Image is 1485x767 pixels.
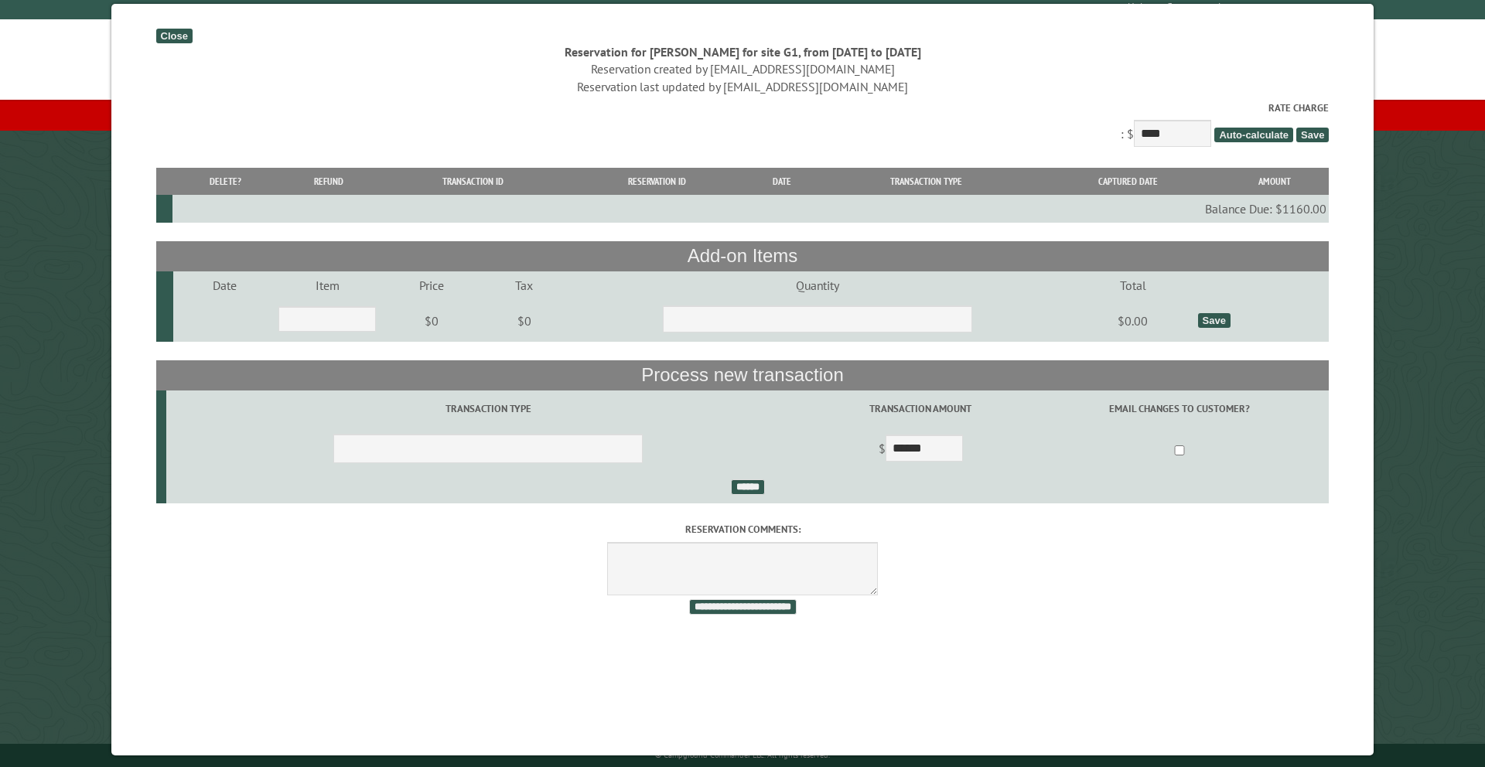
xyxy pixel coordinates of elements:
[565,271,1070,299] td: Quantity
[156,360,1330,390] th: Process new transaction
[278,168,378,195] th: Refund
[567,168,747,195] th: Reservation ID
[811,428,1030,473] td: $
[748,168,817,195] th: Date
[156,101,1330,115] label: Rate Charge
[1296,128,1329,142] span: Save
[1033,401,1326,416] label: Email changes to customer?
[1070,271,1195,299] td: Total
[379,271,484,299] td: Price
[156,241,1330,271] th: Add-on Items
[655,750,830,760] small: © Campground Commander LLC. All rights reserved.
[156,101,1330,151] div: : $
[169,401,808,416] label: Transaction Type
[1220,168,1329,195] th: Amount
[817,168,1036,195] th: Transaction Type
[156,43,1330,60] div: Reservation for [PERSON_NAME] for site G1, from [DATE] to [DATE]
[156,60,1330,77] div: Reservation created by [EMAIL_ADDRESS][DOMAIN_NAME]
[156,29,193,43] div: Close
[813,401,1027,416] label: Transaction Amount
[172,195,1329,223] td: Balance Due: $1160.00
[156,78,1330,95] div: Reservation last updated by [EMAIL_ADDRESS][DOMAIN_NAME]
[484,299,565,343] td: $0
[1198,313,1231,328] div: Save
[276,271,379,299] td: Item
[156,522,1330,537] label: Reservation comments:
[1214,128,1293,142] span: Auto-calculate
[1070,299,1195,343] td: $0.00
[378,168,567,195] th: Transaction ID
[379,299,484,343] td: $0
[1036,168,1221,195] th: Captured Date
[484,271,565,299] td: Tax
[173,271,276,299] td: Date
[172,168,278,195] th: Delete?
